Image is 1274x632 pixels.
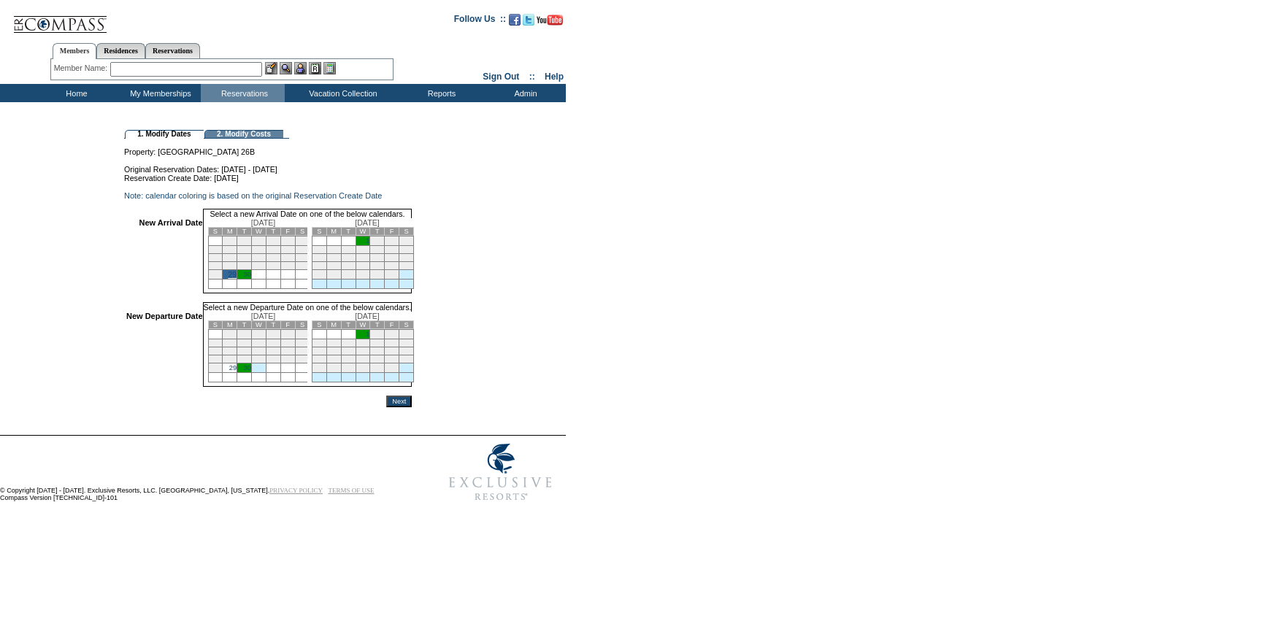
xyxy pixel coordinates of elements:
td: 12 [312,254,326,262]
a: Sign Out [483,72,519,82]
td: My Memberships [117,84,201,102]
a: Follow us on Twitter [523,18,534,27]
td: 24 [252,262,266,270]
td: 11 [399,339,414,347]
td: 14 [208,254,223,262]
td: 9 [237,339,252,347]
td: T [266,228,280,236]
td: 8 [356,246,370,254]
td: 25 [399,262,414,270]
td: 27 [295,262,310,270]
td: S [208,228,223,236]
td: W [356,228,370,236]
td: 20 [326,355,341,363]
td: Original Reservation Dates: [DATE] - [DATE] [124,156,412,174]
td: Follow Us :: [454,12,506,30]
td: 5 [312,339,326,347]
span: [DATE] [251,218,276,227]
td: 9 [237,246,252,254]
td: 23 [370,262,385,270]
td: 2 [370,236,385,246]
td: F [385,228,399,236]
td: 26 [312,270,326,280]
td: 4 [266,236,280,246]
td: Admin [482,84,566,102]
td: 7 [208,246,223,254]
a: Help [545,72,564,82]
td: 28 [208,363,223,373]
td: 24 [252,355,266,363]
td: 6 [295,330,310,339]
td: 2. Modify Costs [204,130,283,139]
a: Residences [96,43,145,58]
td: 15 [356,347,370,355]
td: S [399,321,414,329]
td: 23 [370,355,385,363]
td: 3 [385,236,399,246]
td: 10 [252,339,266,347]
td: 3 [252,330,266,339]
td: 4 [399,330,414,339]
td: 5 [280,236,295,246]
td: 17 [252,254,266,262]
td: T [237,321,252,329]
a: Reservations [145,43,200,58]
td: M [326,321,341,329]
td: 25 [399,355,414,363]
td: 21 [341,355,356,363]
td: 20 [295,254,310,262]
td: S [208,321,223,329]
td: 12 [280,339,295,347]
td: Note: calendar coloring is based on the original Reservation Create Date [124,191,412,200]
td: 23 [237,262,252,270]
td: 3 [385,330,399,339]
td: F [385,321,399,329]
td: T [341,321,356,329]
a: 1 [366,331,369,338]
td: 30 [370,270,385,280]
td: T [237,228,252,236]
td: F [280,228,295,236]
td: 3 [252,236,266,246]
td: 22 [223,262,237,270]
span: [DATE] [355,218,380,227]
td: 29 [356,270,370,280]
td: New Arrival Date [126,218,203,293]
td: 27 [295,355,310,363]
td: 27 [326,270,341,280]
td: 7 [208,339,223,347]
td: 6 [326,246,341,254]
img: Compass Home [12,4,107,34]
td: 13 [326,347,341,355]
td: 28 [208,270,223,280]
td: 18 [399,347,414,355]
td: W [356,321,370,329]
td: 30 [370,363,385,373]
td: 4 [399,236,414,246]
td: Property: [GEOGRAPHIC_DATA] 26B [124,139,412,156]
td: 19 [312,355,326,363]
td: 7 [341,339,356,347]
td: 22 [356,355,370,363]
td: 1 [223,236,237,246]
td: 1. Modify Dates [125,130,204,139]
div: Member Name: [54,62,110,74]
td: 11 [266,246,280,254]
td: Vacation Collection [285,84,398,102]
td: 9 [370,246,385,254]
td: 15 [223,347,237,355]
a: 1 [366,237,369,244]
td: M [223,321,237,329]
td: 12 [280,246,295,254]
a: PRIVACY POLICY [269,487,323,494]
td: 22 [356,262,370,270]
a: 30 [244,271,251,278]
td: T [341,228,356,236]
td: 20 [326,262,341,270]
img: Follow us on Twitter [523,14,534,26]
img: Reservations [309,62,321,74]
td: 21 [208,262,223,270]
td: 5 [280,330,295,339]
td: 17 [252,347,266,355]
td: 15 [223,254,237,262]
